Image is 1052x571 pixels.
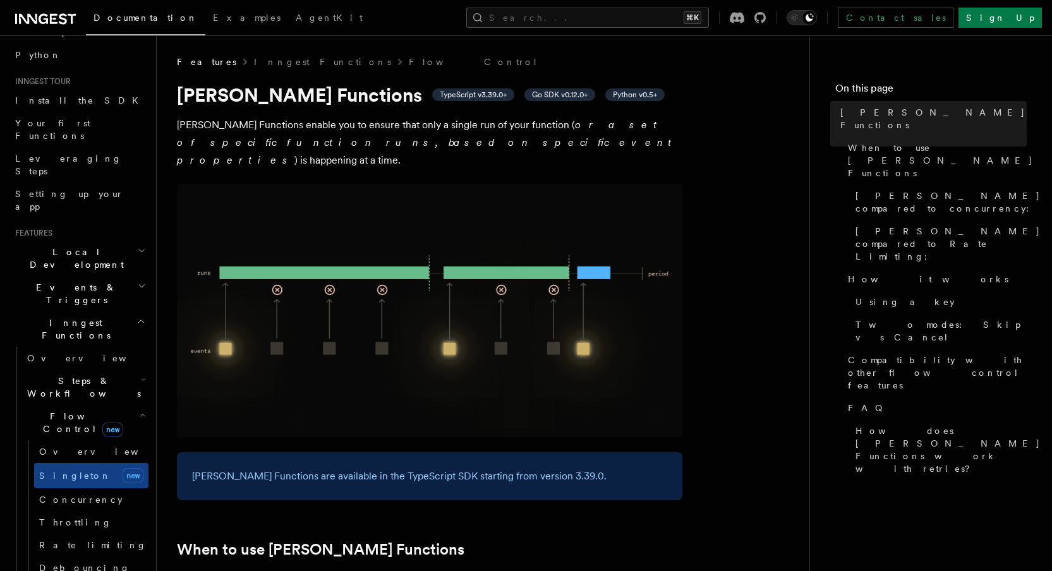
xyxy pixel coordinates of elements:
span: Singleton [39,471,111,481]
span: FAQ [848,402,889,414]
span: Rate limiting [39,540,147,550]
span: Throttling [39,517,112,527]
span: [PERSON_NAME] Functions [840,106,1027,131]
span: Steps & Workflows [22,375,141,400]
a: Documentation [86,4,205,35]
span: new [123,468,143,483]
a: When to use [PERSON_NAME] Functions [843,136,1027,184]
a: [PERSON_NAME] compared to concurrency: [850,184,1027,220]
span: Python v0.5+ [613,90,657,100]
span: Examples [213,13,281,23]
span: Compatibility with other flow control features [848,354,1027,392]
span: [PERSON_NAME] compared to Rate Limiting: [856,225,1041,263]
span: Go SDK v0.12.0+ [532,90,588,100]
p: [PERSON_NAME] Functions are available in the TypeScript SDK starting from version 3.39.0. [192,467,667,485]
button: Steps & Workflows [22,370,148,405]
span: How does [PERSON_NAME] Functions work with retries? [856,424,1041,475]
span: Using a key [856,296,955,308]
p: [PERSON_NAME] Functions enable you to ensure that only a single run of your function ( ) is happe... [177,116,682,169]
span: Features [10,228,52,238]
span: Install the SDK [15,95,146,105]
a: Python [10,44,148,66]
span: Local Development [10,246,138,271]
span: Overview [39,447,169,457]
a: Overview [22,347,148,370]
a: Setting up your app [10,183,148,218]
a: Install the SDK [10,89,148,112]
a: FAQ [843,397,1027,419]
a: [PERSON_NAME] Functions [835,101,1027,136]
em: or a set of specific function runs, based on specific event properties [177,119,677,166]
span: [PERSON_NAME] compared to concurrency: [856,189,1041,215]
a: Inngest Functions [254,56,391,68]
a: Rate limiting [34,534,148,556]
span: How it works [848,273,1008,285]
span: Leveraging Steps [15,153,122,176]
a: How does [PERSON_NAME] Functions work with retries? [850,419,1027,480]
h1: [PERSON_NAME] Functions [177,83,682,106]
a: Using a key [850,291,1027,313]
span: Python [15,50,61,60]
span: Inngest tour [10,76,71,87]
span: new [102,423,123,436]
a: Two modes: Skip vs Cancel [850,313,1027,349]
a: Examples [205,4,288,34]
kbd: ⌘K [684,11,701,24]
button: Search...⌘K [466,8,709,28]
a: Flow Control [409,56,538,68]
button: Toggle dark mode [787,10,817,25]
a: Overview [34,440,148,463]
a: Compatibility with other flow control features [843,349,1027,397]
span: Concurrency [39,495,123,505]
span: When to use [PERSON_NAME] Functions [848,141,1033,179]
span: AgentKit [296,13,363,23]
a: [PERSON_NAME] compared to Rate Limiting: [850,220,1027,268]
img: Singleton Functions only process one run at a time. [177,184,682,437]
span: Two modes: Skip vs Cancel [856,318,1027,344]
a: Leveraging Steps [10,147,148,183]
button: Local Development [10,241,148,276]
a: Your first Functions [10,112,148,147]
a: Singletonnew [34,463,148,488]
span: Flow Control [22,410,139,435]
a: Concurrency [34,488,148,511]
span: Inngest Functions [10,316,136,342]
span: Events & Triggers [10,281,138,306]
span: Your first Functions [15,118,90,141]
a: When to use [PERSON_NAME] Functions [177,541,464,558]
a: Sign Up [958,8,1042,28]
a: Contact sales [838,8,953,28]
a: AgentKit [288,4,370,34]
a: Throttling [34,511,148,534]
span: Setting up your app [15,189,124,212]
span: TypeScript v3.39.0+ [440,90,507,100]
button: Flow Controlnew [22,405,148,440]
a: How it works [843,268,1027,291]
span: Overview [27,353,157,363]
span: Features [177,56,236,68]
button: Inngest Functions [10,311,148,347]
span: Documentation [94,13,198,23]
h4: On this page [835,81,1027,101]
button: Events & Triggers [10,276,148,311]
